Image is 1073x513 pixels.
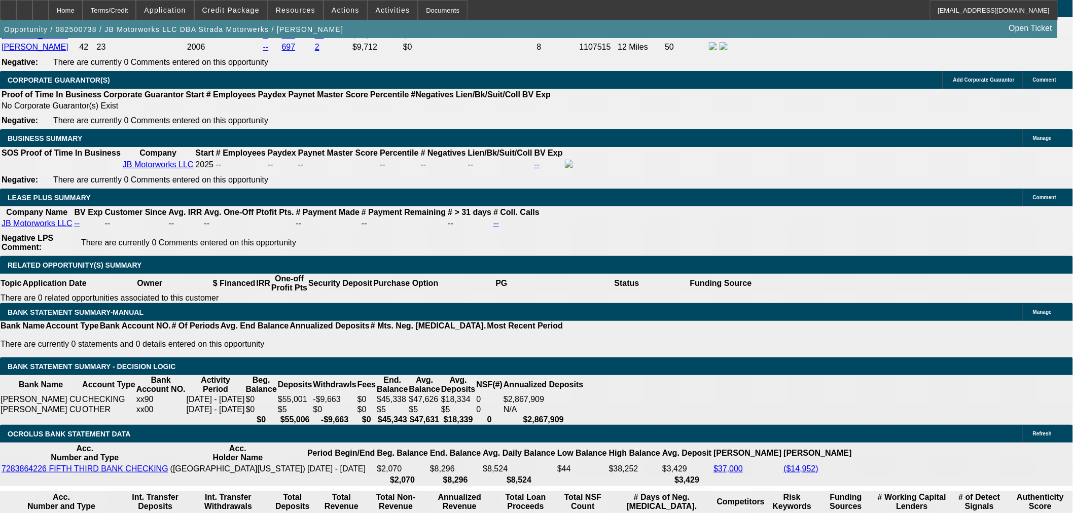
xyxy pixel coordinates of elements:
th: $18,339 [441,415,476,425]
div: -- [421,160,466,169]
b: Lien/Bk/Suit/Coll [456,90,520,99]
span: Credit Package [202,6,260,14]
td: $45,338 [376,394,408,405]
b: BV Exp [75,208,103,216]
span: Add Corporate Guarantor [953,77,1015,83]
span: Resources [276,6,315,14]
b: # Coll. Calls [493,208,540,216]
th: 0 [476,415,504,425]
p: There are currently 0 statements and 0 details entered on this opportunity [1,340,563,349]
a: [PERSON_NAME] [2,43,68,51]
th: Acc. Number and Type [1,492,122,511]
b: Negative: [2,175,38,184]
span: BANK STATEMENT SUMMARY-MANUAL [8,308,144,316]
td: $38,252 [609,464,661,474]
th: Withdrawls [313,375,357,394]
th: Proof of Time In Business [1,90,102,100]
b: Start [195,149,213,157]
th: Most Recent Period [487,321,563,331]
span: RELATED OPPORTUNITY(S) SUMMARY [8,261,141,269]
th: $55,006 [277,415,313,425]
th: Application Date [22,274,87,293]
td: N/A [503,405,584,415]
td: $8,524 [482,464,556,474]
th: Security Deposit [308,274,373,293]
span: Actions [332,6,360,14]
th: Activity Period [186,375,245,394]
a: 7283864226 FIFTH THIRD BANK CHECKING [2,464,168,473]
th: SOS [1,148,19,158]
th: Competitors [717,492,765,511]
td: No Corporate Guarantor(s) Exist [1,101,555,111]
b: Percentile [380,149,418,157]
b: Start [186,90,204,99]
span: There are currently 0 Comments entered on this opportunity [53,175,268,184]
th: One-off Profit Pts [271,274,308,293]
th: IRR [256,274,271,293]
td: $0 [313,405,357,415]
a: -- [75,219,80,228]
b: # > 31 days [448,208,491,216]
th: # of Detect Signals [951,492,1008,511]
td: -- [168,218,202,229]
a: 2 [315,43,319,51]
th: Authenticity Score [1009,492,1072,511]
img: linkedin-icon.png [720,42,728,50]
th: Owner [87,274,212,293]
td: -$9,663 [313,394,357,405]
span: BUSINESS SUMMARY [8,134,82,142]
td: -- [104,218,167,229]
td: -- [361,218,446,229]
div: -- [380,160,418,169]
th: Avg. Deposit [662,444,712,463]
span: Refresh [1033,431,1052,436]
b: Avg. One-Off Ptofit Pts. [204,208,294,216]
th: End. Balance [376,375,408,394]
th: [PERSON_NAME] [783,444,852,463]
b: Customer Since [105,208,167,216]
a: $37,000 [713,464,743,473]
td: -- [204,218,295,229]
th: # Of Periods [171,321,220,331]
b: Company Name [6,208,67,216]
th: Beg. Balance [376,444,428,463]
th: $3,429 [662,475,712,485]
th: Annualized Deposits [289,321,370,331]
b: Lien/Bk/Suit/Coll [468,149,532,157]
b: Corporate Guarantor [103,90,184,99]
th: Avg. Deposits [441,375,476,394]
div: $2,867,909 [504,395,583,404]
span: There are currently 0 Comments entered on this opportunity [53,116,268,125]
td: ([GEOGRAPHIC_DATA][US_STATE]) [170,464,306,474]
a: -- [263,43,269,51]
b: # Employees [206,90,256,99]
a: -- [534,160,540,169]
td: $5 [409,405,441,415]
b: # Payment Remaining [362,208,446,216]
button: Resources [268,1,323,20]
td: 50 [664,42,707,53]
th: Risk Keywords [766,492,818,511]
th: $0 [245,415,277,425]
td: 42 [79,42,95,53]
b: BV Exp [522,90,551,99]
th: Funding Sources [819,492,873,511]
th: $ Financed [212,274,256,293]
th: Int. Transfer Deposits [123,492,188,511]
b: Avg. IRR [168,208,202,216]
button: Application [136,1,193,20]
th: Avg. Balance [409,375,441,394]
td: -- [468,159,533,170]
th: Deposits [277,375,313,394]
th: Acc. Number and Type [1,444,169,463]
th: # Days of Neg. [MEDICAL_DATA]. [608,492,715,511]
td: $0 [357,394,376,405]
b: # Employees [216,149,266,157]
th: Low Balance [557,444,607,463]
td: 2025 [195,159,214,170]
b: Paynet Master Score [289,90,368,99]
b: BV Exp [534,149,563,157]
b: Negative LPS Comment: [2,234,53,251]
th: High Balance [609,444,661,463]
b: Paydex [258,90,287,99]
